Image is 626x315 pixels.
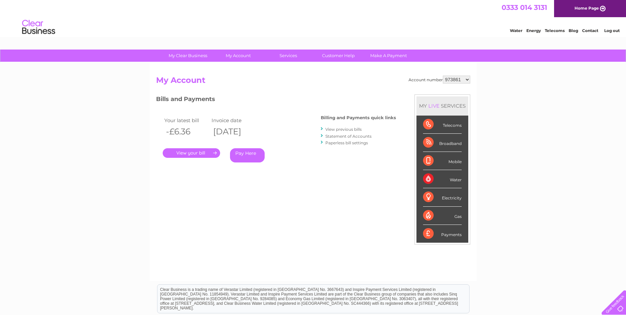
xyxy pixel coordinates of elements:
[230,148,265,162] a: Pay Here
[261,50,315,62] a: Services
[210,116,257,125] td: Invoice date
[604,28,620,33] a: Log out
[510,28,522,33] a: Water
[157,4,469,32] div: Clear Business is a trading name of Verastar Limited (registered in [GEOGRAPHIC_DATA] No. 3667643...
[361,50,416,62] a: Make A Payment
[22,17,55,37] img: logo.png
[416,96,468,115] div: MY SERVICES
[545,28,565,33] a: Telecoms
[423,188,462,206] div: Electricity
[163,116,210,125] td: Your latest bill
[210,125,257,138] th: [DATE]
[423,170,462,188] div: Water
[502,3,547,12] a: 0333 014 3131
[163,125,210,138] th: -£6.36
[325,134,372,139] a: Statement of Accounts
[156,94,396,106] h3: Bills and Payments
[423,152,462,170] div: Mobile
[321,115,396,120] h4: Billing and Payments quick links
[161,50,215,62] a: My Clear Business
[526,28,541,33] a: Energy
[427,103,441,109] div: LIVE
[423,225,462,243] div: Payments
[423,134,462,152] div: Broadband
[423,207,462,225] div: Gas
[325,140,368,145] a: Paperless bill settings
[409,76,470,84] div: Account number
[163,148,220,158] a: .
[311,50,366,62] a: Customer Help
[569,28,578,33] a: Blog
[156,76,470,88] h2: My Account
[325,127,362,132] a: View previous bills
[423,116,462,134] div: Telecoms
[211,50,265,62] a: My Account
[582,28,598,33] a: Contact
